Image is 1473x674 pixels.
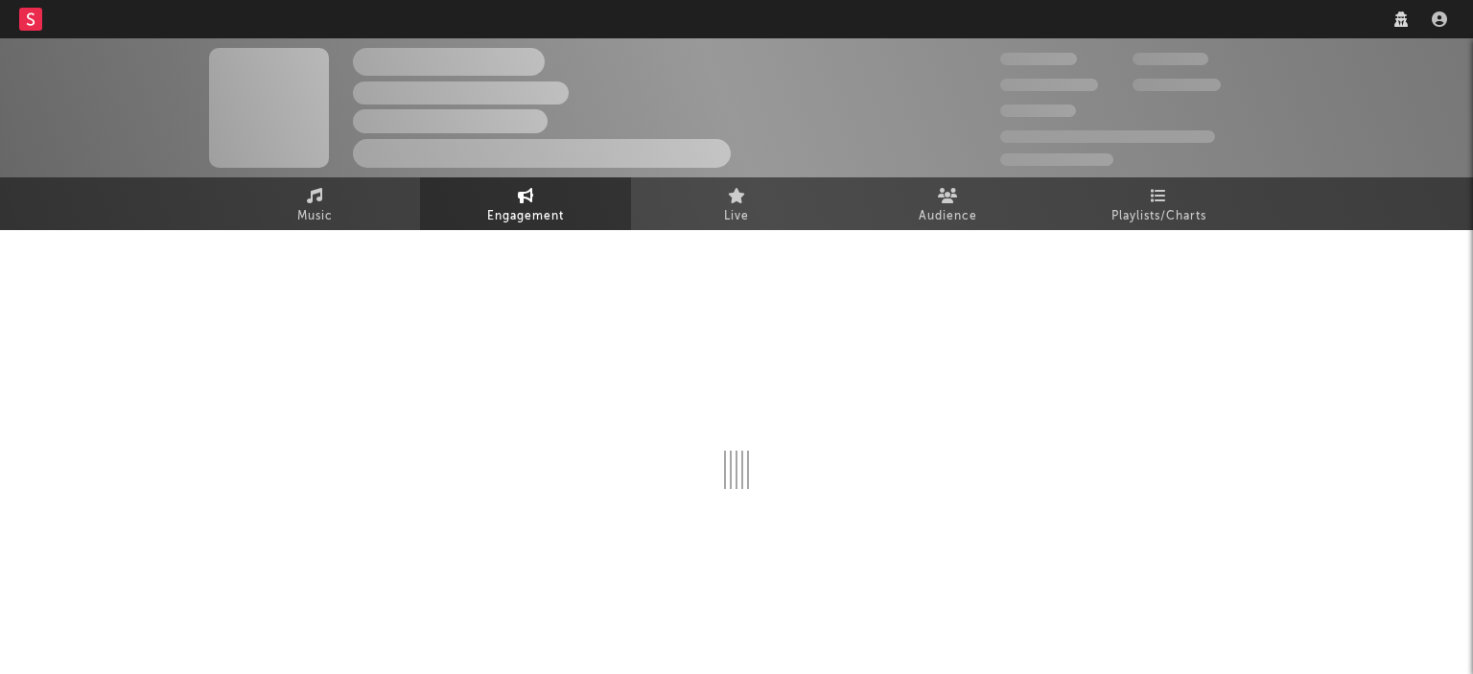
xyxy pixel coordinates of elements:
[919,205,977,228] span: Audience
[1000,53,1077,65] span: 300.000
[297,205,333,228] span: Music
[487,205,564,228] span: Engagement
[724,205,749,228] span: Live
[1053,177,1264,230] a: Playlists/Charts
[1000,153,1113,166] span: Jump Score: 85.0
[420,177,631,230] a: Engagement
[1133,79,1221,91] span: 1.000.000
[631,177,842,230] a: Live
[1111,205,1206,228] span: Playlists/Charts
[1000,79,1098,91] span: 50.000.000
[1000,105,1076,117] span: 100.000
[1000,130,1215,143] span: 50.000.000 Monthly Listeners
[842,177,1053,230] a: Audience
[1133,53,1208,65] span: 100.000
[209,177,420,230] a: Music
